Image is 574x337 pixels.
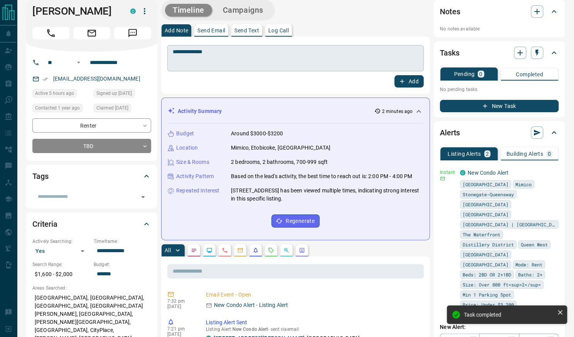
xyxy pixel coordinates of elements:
h2: Tasks [440,47,459,59]
span: Call [32,27,69,39]
svg: Emails [237,247,243,253]
div: TBD [32,139,151,153]
p: Listing Alert Sent [206,318,421,327]
span: [GEOGRAPHIC_DATA] [463,180,508,188]
span: The Waterfront [463,231,500,238]
p: Based on the lead's activity, the best time to reach out is: 2:00 PM - 4:00 PM [231,172,412,180]
p: Location [176,144,198,152]
p: 0 [479,71,482,77]
svg: Email Verified [42,76,48,82]
p: Building Alerts [507,151,543,157]
p: 2 [486,151,489,157]
button: Add [394,75,424,88]
p: No pending tasks [440,84,559,95]
button: Timeline [165,4,212,17]
svg: Agent Actions [299,247,305,253]
div: Alerts [440,123,559,142]
div: Task completed [464,312,554,318]
span: Price: Under $3,200 [463,301,514,308]
p: Areas Searched: [32,285,151,292]
span: Active 5 hours ago [35,89,74,97]
p: Pending [454,71,475,77]
span: Baths: 2+ [518,271,542,278]
button: Open [138,192,148,202]
div: Tasks [440,44,559,62]
p: No notes available [440,25,559,32]
span: New Condo Alert [232,327,268,332]
p: Mimico, Etobicoke, [GEOGRAPHIC_DATA] [231,144,330,152]
p: $1,600 - $2,000 [32,268,90,281]
span: Message [114,27,151,39]
span: Beds: 2BD OR 2+1BD [463,271,511,278]
div: Yes [32,245,90,257]
span: Email [73,27,110,39]
div: Renter [32,118,151,133]
span: Mimico [515,180,532,188]
p: Budget: [94,261,151,268]
p: 2 minutes ago [382,108,412,115]
span: Mode: Rent [515,261,542,268]
button: Regenerate [271,214,320,227]
a: [EMAIL_ADDRESS][DOMAIN_NAME] [53,76,140,82]
div: Activity Summary2 minutes ago [168,104,423,118]
p: Send Email [197,28,225,33]
div: Mon Aug 11 2025 [32,89,90,100]
p: [STREET_ADDRESS] has been viewed multiple times, indicating strong interest in this specific list... [231,187,423,203]
p: Budget [176,130,194,138]
span: Signed up [DATE] [96,89,132,97]
p: Completed [516,72,543,77]
p: All [165,248,171,253]
svg: Notes [191,247,197,253]
h2: Tags [32,170,48,182]
p: Listing Alert : - sent via email [206,327,421,332]
span: Size: Over 800 ft<sup>2</sup> [463,281,541,288]
p: Repeated Interest [176,187,219,195]
p: New Alert: [440,323,559,331]
button: Campaigns [215,4,271,17]
p: New Condo Alert - Listing Alert [214,301,288,309]
div: Fri Aug 08 2025 [94,104,151,115]
p: 2 bedrooms, 2 bathrooms, 700-999 sqft [231,158,328,166]
p: Timeframe: [94,238,151,245]
svg: Lead Browsing Activity [206,247,212,253]
h1: [PERSON_NAME] [32,5,119,17]
svg: Listing Alerts [252,247,259,253]
p: Size & Rooms [176,158,209,166]
button: Open [74,58,83,67]
div: condos.ca [460,170,465,175]
div: condos.ca [130,8,136,14]
p: Search Range: [32,261,90,268]
svg: Email [440,176,445,181]
p: [DATE] [167,304,194,309]
div: Criteria [32,215,151,233]
p: Listing Alerts [448,151,481,157]
div: Fri Dec 18 2020 [94,89,151,100]
p: [DATE] [167,332,194,337]
button: New Task [440,100,559,112]
span: Claimed [DATE] [96,104,128,112]
h2: Criteria [32,218,57,230]
p: Activity Summary [178,107,222,115]
span: Stonegate-Queensway [463,190,514,198]
span: [GEOGRAPHIC_DATA] [463,211,508,218]
h2: Notes [440,5,460,18]
p: Send Text [234,28,259,33]
p: Add Note [165,28,188,33]
span: Min 1 Parking Spot [463,291,511,298]
span: [GEOGRAPHIC_DATA] | [GEOGRAPHIC_DATA] [463,221,556,228]
p: 7:32 pm [167,298,194,304]
a: New Condo Alert [468,170,508,176]
span: Contacted 1 year ago [35,104,80,112]
svg: Requests [268,247,274,253]
span: [GEOGRAPHIC_DATA] [463,201,508,208]
p: Email Event - Open [206,291,421,299]
span: Distillery District [463,241,514,248]
span: [GEOGRAPHIC_DATA] [463,251,508,258]
p: Around $3000-$3200 [231,130,283,138]
span: Queen West [521,241,548,248]
p: Log Call [268,28,289,33]
svg: Opportunities [283,247,290,253]
svg: Calls [222,247,228,253]
div: Notes [440,2,559,21]
p: 0 [548,151,551,157]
